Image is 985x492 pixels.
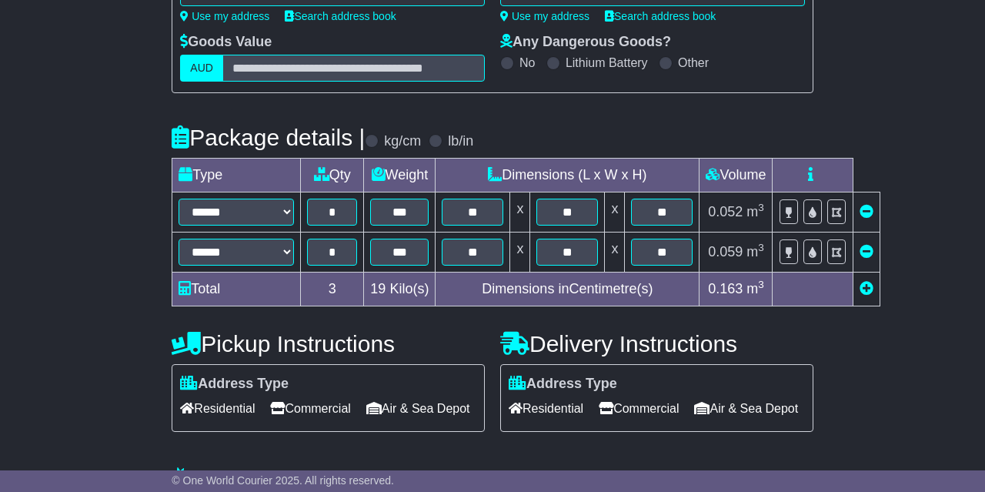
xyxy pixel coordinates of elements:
[566,55,648,70] label: Lithium Battery
[708,281,743,296] span: 0.163
[758,202,764,213] sup: 3
[708,204,743,219] span: 0.052
[436,273,700,306] td: Dimensions in Centimetre(s)
[180,55,223,82] label: AUD
[180,34,272,51] label: Goods Value
[758,242,764,253] sup: 3
[172,273,301,306] td: Total
[605,233,625,273] td: x
[860,281,873,296] a: Add new item
[758,279,764,290] sup: 3
[180,376,289,393] label: Address Type
[370,281,386,296] span: 19
[172,159,301,192] td: Type
[708,244,743,259] span: 0.059
[509,397,583,420] span: Residential
[180,10,269,22] a: Use my address
[510,192,530,233] td: x
[500,10,589,22] a: Use my address
[364,273,436,306] td: Kilo(s)
[700,159,773,192] td: Volume
[384,133,421,150] label: kg/cm
[605,10,716,22] a: Search address book
[285,10,396,22] a: Search address book
[500,331,813,356] h4: Delivery Instructions
[180,397,255,420] span: Residential
[301,159,364,192] td: Qty
[605,192,625,233] td: x
[860,204,873,219] a: Remove this item
[301,273,364,306] td: 3
[519,55,535,70] label: No
[436,159,700,192] td: Dimensions (L x W x H)
[860,244,873,259] a: Remove this item
[172,474,394,487] span: © One World Courier 2025. All rights reserved.
[172,331,485,356] h4: Pickup Instructions
[510,233,530,273] td: x
[448,133,473,150] label: lb/in
[678,55,709,70] label: Other
[172,125,365,150] h4: Package details |
[746,244,764,259] span: m
[500,34,671,51] label: Any Dangerous Goods?
[746,281,764,296] span: m
[599,397,679,420] span: Commercial
[270,397,350,420] span: Commercial
[694,397,798,420] span: Air & Sea Depot
[366,397,470,420] span: Air & Sea Depot
[509,376,617,393] label: Address Type
[364,159,436,192] td: Weight
[172,467,813,492] h4: Warranty & Insurance
[746,204,764,219] span: m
